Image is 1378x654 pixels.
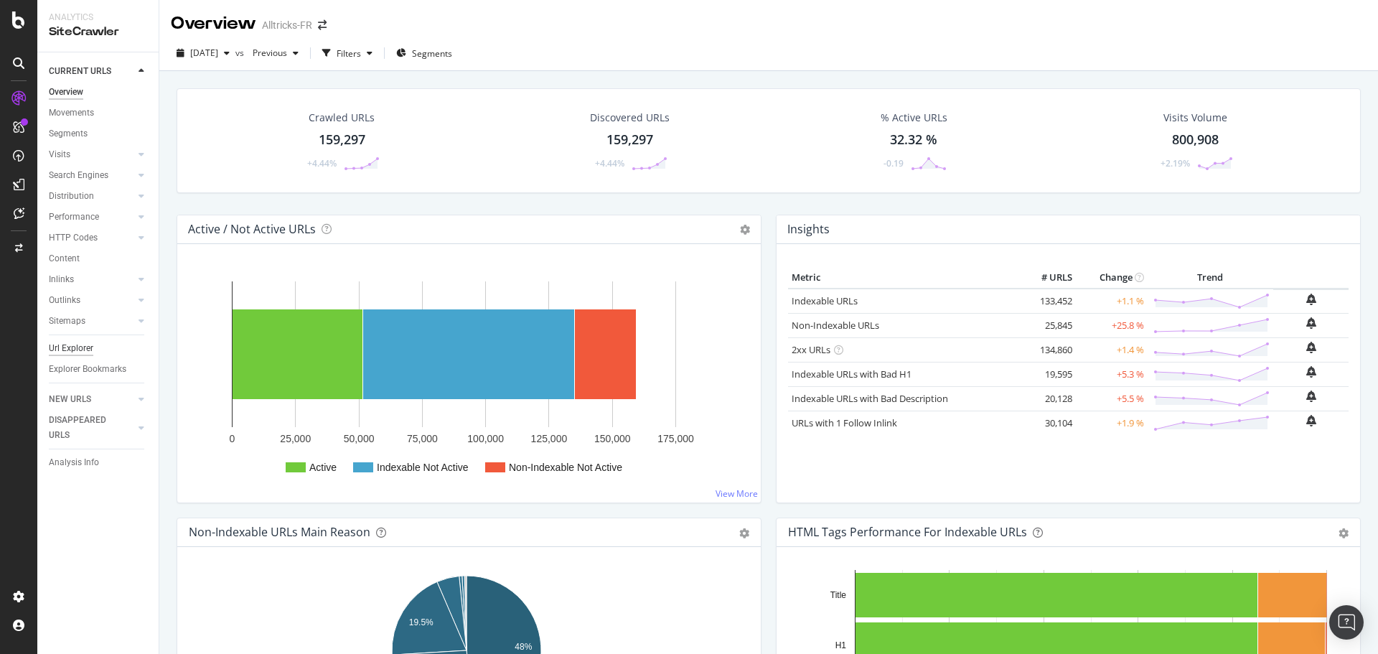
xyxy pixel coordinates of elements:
[467,433,504,444] text: 100,000
[509,462,622,473] text: Non-Indexable Not Active
[309,111,375,125] div: Crawled URLs
[792,343,830,356] a: 2xx URLs
[49,341,93,356] div: Url Explorer
[1018,411,1076,435] td: 30,104
[188,220,316,239] h4: Active / Not Active URLs
[792,416,897,429] a: URLs with 1 Follow Inlink
[1076,362,1148,386] td: +5.3 %
[1076,267,1148,289] th: Change
[1329,605,1364,640] div: Open Intercom Messenger
[835,640,847,650] text: H1
[230,433,235,444] text: 0
[412,47,452,60] span: Segments
[1306,317,1316,329] div: bell-plus
[309,462,337,473] text: Active
[1306,391,1316,402] div: bell-plus
[49,314,85,329] div: Sitemaps
[49,210,134,225] a: Performance
[49,230,98,246] div: HTTP Codes
[49,413,134,443] a: DISAPPEARED URLS
[1076,289,1148,314] td: +1.1 %
[881,111,947,125] div: % Active URLs
[49,413,121,443] div: DISAPPEARED URLS
[49,126,149,141] a: Segments
[49,210,99,225] div: Performance
[49,272,134,287] a: Inlinks
[344,433,375,444] text: 50,000
[792,392,948,405] a: Indexable URLs with Bad Description
[1076,313,1148,337] td: +25.8 %
[189,525,370,539] div: Non-Indexable URLs Main Reason
[792,319,879,332] a: Non-Indexable URLs
[318,20,327,30] div: arrow-right-arrow-left
[235,47,247,59] span: vs
[337,47,361,60] div: Filters
[307,157,337,169] div: +4.44%
[531,433,568,444] text: 125,000
[788,525,1027,539] div: HTML Tags Performance for Indexable URLs
[49,147,134,162] a: Visits
[49,455,99,470] div: Analysis Info
[49,168,108,183] div: Search Engines
[1339,528,1349,538] div: gear
[594,433,631,444] text: 150,000
[792,368,911,380] a: Indexable URLs with Bad H1
[740,225,750,235] i: Options
[49,392,91,407] div: NEW URLS
[49,230,134,246] a: HTTP Codes
[49,341,149,356] a: Url Explorer
[190,47,218,59] span: 2025 Sep. 8th
[830,590,847,600] text: Title
[49,11,147,24] div: Analytics
[49,314,134,329] a: Sitemaps
[515,642,532,652] text: 48%
[49,293,80,308] div: Outlinks
[49,126,88,141] div: Segments
[1076,411,1148,435] td: +1.9 %
[716,487,758,500] a: View More
[49,189,94,204] div: Distribution
[1161,157,1190,169] div: +2.19%
[1148,267,1273,289] th: Trend
[49,362,126,377] div: Explorer Bookmarks
[1018,362,1076,386] td: 19,595
[1306,415,1316,426] div: bell-plus
[1018,386,1076,411] td: 20,128
[319,131,365,149] div: 159,297
[49,147,70,162] div: Visits
[49,168,134,183] a: Search Engines
[1306,366,1316,378] div: bell-plus
[787,220,830,239] h4: Insights
[49,106,94,121] div: Movements
[171,11,256,36] div: Overview
[1018,289,1076,314] td: 133,452
[792,294,858,307] a: Indexable URLs
[883,157,904,169] div: -0.19
[171,42,235,65] button: [DATE]
[49,362,149,377] a: Explorer Bookmarks
[49,251,80,266] div: Content
[1076,386,1148,411] td: +5.5 %
[262,18,312,32] div: Alltricks-FR
[247,47,287,59] span: Previous
[49,85,149,100] a: Overview
[49,392,134,407] a: NEW URLS
[1076,337,1148,362] td: +1.4 %
[280,433,311,444] text: 25,000
[595,157,624,169] div: +4.44%
[390,42,458,65] button: Segments
[1172,131,1219,149] div: 800,908
[49,85,83,100] div: Overview
[1018,337,1076,362] td: 134,860
[49,272,74,287] div: Inlinks
[49,24,147,40] div: SiteCrawler
[49,455,149,470] a: Analysis Info
[49,64,111,79] div: CURRENT URLS
[49,189,134,204] a: Distribution
[890,131,937,149] div: 32.32 %
[247,42,304,65] button: Previous
[49,106,149,121] a: Movements
[189,267,744,491] svg: A chart.
[317,42,378,65] button: Filters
